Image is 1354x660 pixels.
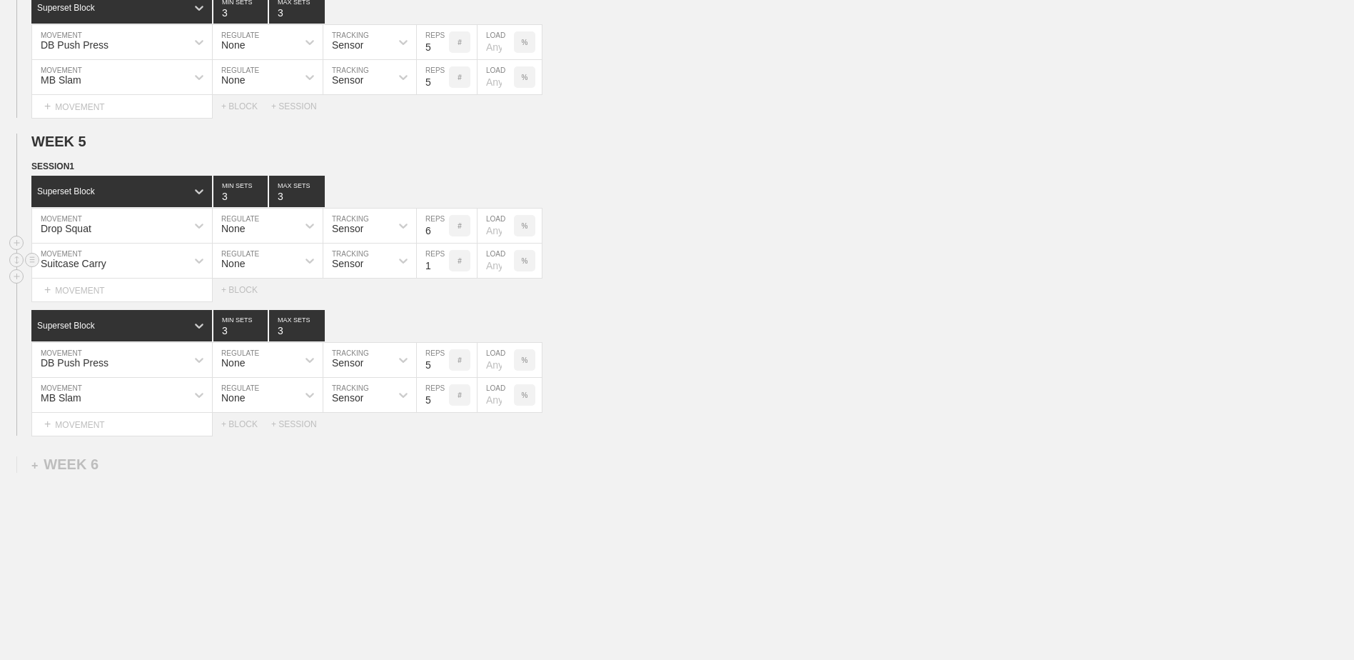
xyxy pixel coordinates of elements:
[269,310,325,341] input: None
[221,39,245,51] div: None
[41,357,108,369] div: DB Push Press
[522,39,528,46] p: %
[221,258,245,269] div: None
[221,392,245,404] div: None
[31,134,86,149] span: WEEK 5
[478,25,514,59] input: Any
[221,223,245,234] div: None
[37,321,95,331] div: Superset Block
[332,223,363,234] div: Sensor
[478,378,514,412] input: Any
[44,100,51,112] span: +
[221,357,245,369] div: None
[31,161,74,171] span: SESSION 1
[271,101,328,111] div: + SESSION
[458,257,462,265] p: #
[458,39,462,46] p: #
[271,419,328,429] div: + SESSION
[221,285,271,295] div: + BLOCK
[522,222,528,230] p: %
[41,223,91,234] div: Drop Squat
[478,244,514,278] input: Any
[221,101,271,111] div: + BLOCK
[478,343,514,377] input: Any
[41,258,106,269] div: Suitcase Carry
[522,391,528,399] p: %
[458,391,462,399] p: #
[44,418,51,430] span: +
[332,39,363,51] div: Sensor
[332,258,363,269] div: Sensor
[41,39,108,51] div: DB Push Press
[269,176,325,207] input: None
[37,186,95,196] div: Superset Block
[458,356,462,364] p: #
[458,222,462,230] p: #
[478,60,514,94] input: Any
[31,456,98,473] div: WEEK 6
[1283,591,1354,660] iframe: Chat Widget
[332,392,363,404] div: Sensor
[41,392,81,404] div: MB Slam
[522,74,528,81] p: %
[221,419,271,429] div: + BLOCK
[31,279,213,302] div: MOVEMENT
[522,257,528,265] p: %
[37,3,95,13] div: Superset Block
[332,357,363,369] div: Sensor
[221,74,245,86] div: None
[458,74,462,81] p: #
[31,413,213,436] div: MOVEMENT
[31,95,213,119] div: MOVEMENT
[478,209,514,243] input: Any
[332,74,363,86] div: Sensor
[31,459,38,471] span: +
[522,356,528,364] p: %
[44,284,51,296] span: +
[41,74,81,86] div: MB Slam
